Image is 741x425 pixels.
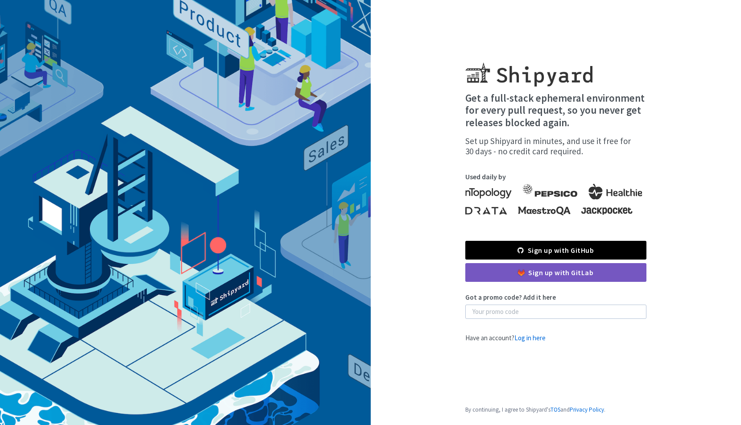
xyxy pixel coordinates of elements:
[518,269,525,276] img: gitlab-color.svg
[465,202,507,219] img: logo-drata.svg
[465,293,556,303] label: Got a promo code? Add it here
[465,52,592,87] img: Shipyard logo
[570,406,604,413] a: Privacy Policy
[514,334,546,342] a: Log in here
[588,184,643,202] img: logo-healthie.svg
[465,241,646,260] a: Sign up with GitHub
[465,184,512,202] img: logo-ntopology.svg
[465,171,646,182] span: Used daily by
[465,92,646,129] h4: Get a full-stack ephemeral environment for every pull request, so you never get releases blocked ...
[551,406,560,413] a: TOS
[465,263,646,282] a: Sign up with GitLab
[465,333,646,343] div: Have an account?
[522,184,577,202] img: logo-pepsico.svg
[581,202,632,219] img: logo-jackpocket.svg
[465,405,646,414] span: By continuing, I agree to Shipyard's and .
[465,136,646,157] div: Set up Shipyard in minutes, and use it free for 30 days - no credit card required.
[465,305,646,319] input: Your promo code
[518,202,571,219] img: logo-maestroqa.svg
